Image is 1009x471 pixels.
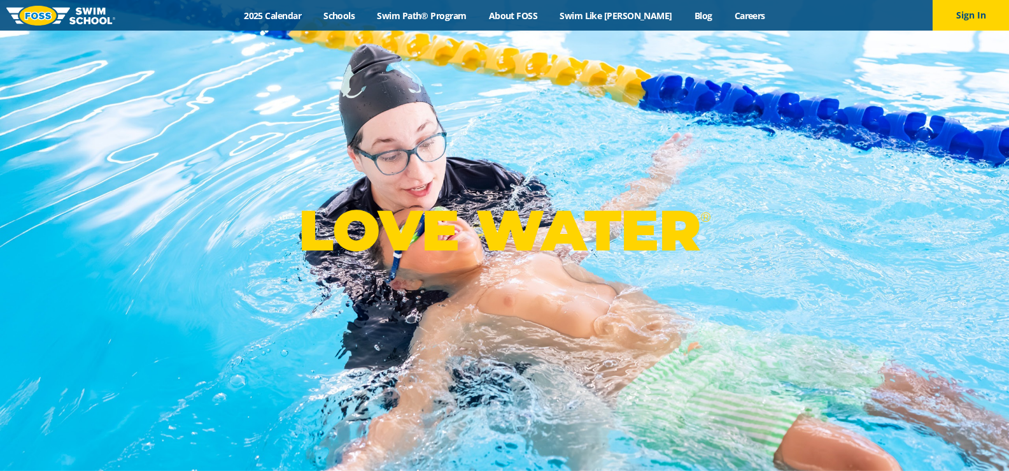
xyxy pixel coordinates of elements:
a: Blog [683,10,723,22]
p: LOVE WATER [299,196,710,264]
a: Swim Path® Program [366,10,477,22]
a: 2025 Calendar [233,10,313,22]
a: Schools [313,10,366,22]
img: FOSS Swim School Logo [6,6,115,25]
a: About FOSS [477,10,549,22]
a: Careers [723,10,776,22]
a: Swim Like [PERSON_NAME] [549,10,684,22]
sup: ® [700,209,710,225]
